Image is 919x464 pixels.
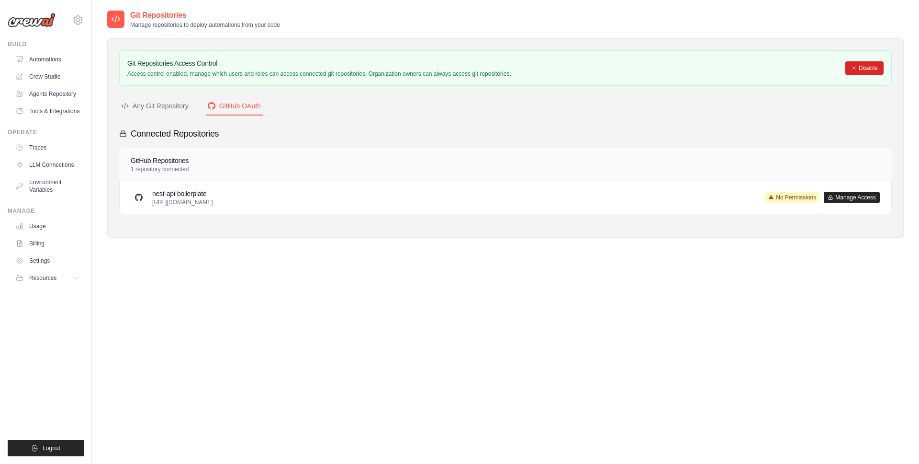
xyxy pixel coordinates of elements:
p: [URL][DOMAIN_NAME] [152,198,213,206]
p: Manage repositories to deploy automations from your code [130,21,280,29]
h2: Git Repositories [130,10,280,21]
span: Logout [43,444,60,452]
nav: Tabs [119,97,892,116]
h4: GitHub Repositories [131,156,189,165]
button: Disable [845,61,884,75]
a: LLM Connections [11,157,84,173]
button: Any Git Repository [119,97,191,116]
iframe: Chat Widget [871,418,919,464]
a: Usage [11,219,84,234]
a: Crew Studio [11,69,84,84]
span: No Permissions [764,192,820,203]
div: Any Git Repository [121,101,189,111]
p: Access control enabled, manage which users and roles can access connected git repositories. Organ... [127,70,511,78]
button: Logout [8,440,84,456]
h3: Git Repositories Access Control [127,58,511,68]
button: Resources [11,270,84,286]
button: GitHub OAuth [206,97,263,116]
div: Operate [8,128,84,136]
a: Agents Repository [11,86,84,102]
a: Automations [11,52,84,67]
div: Build [8,40,84,48]
a: Traces [11,140,84,155]
button: Manage Access [824,192,880,203]
img: Logo [8,13,56,27]
h3: Connected Repositories [131,127,219,140]
span: Resources [29,274,56,282]
div: GitHub OAuth [208,101,261,111]
a: Tools & Integrations [11,104,84,119]
a: Settings [11,253,84,268]
div: Manage [8,207,84,215]
a: Environment Variables [11,174,84,197]
p: 1 repository connected [131,165,189,173]
a: Billing [11,236,84,251]
h3: nest-api-boilerplate [152,189,213,198]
